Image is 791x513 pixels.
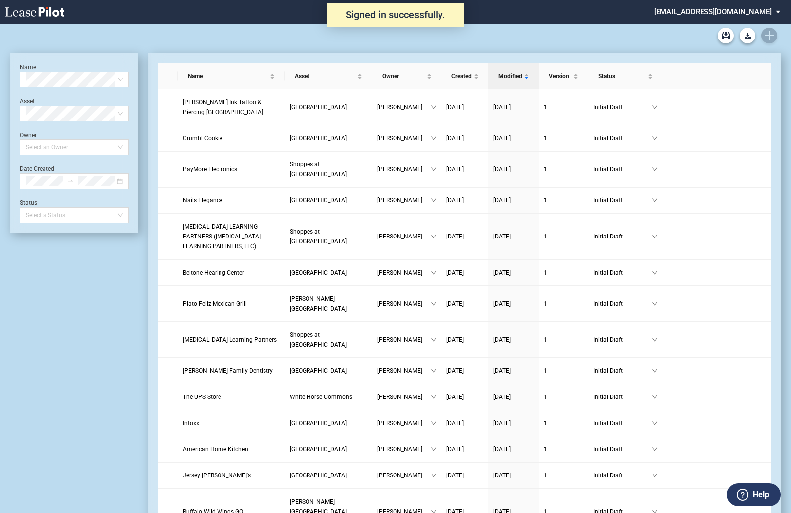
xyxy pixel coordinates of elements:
[652,166,658,172] span: down
[290,135,347,142] span: Towne Centre Village
[377,196,431,205] span: [PERSON_NAME]
[431,270,437,276] span: down
[431,446,437,452] span: down
[446,418,483,428] a: [DATE]
[67,178,74,185] span: to
[493,471,534,480] a: [DATE]
[727,483,781,506] button: Help
[183,222,280,251] a: [MEDICAL_DATA] LEARNING PARTNERS ([MEDICAL_DATA] LEARNING PARTNERS, LLC)
[652,234,658,239] span: down
[544,197,547,204] span: 1
[593,335,652,345] span: Initial Draft
[593,196,652,205] span: Initial Draft
[652,104,658,110] span: down
[290,367,347,374] span: Pavilions Shopping Center
[372,63,441,89] th: Owner
[183,164,280,174] a: PayMore Electronics
[431,473,437,478] span: down
[493,268,534,277] a: [DATE]
[183,367,273,374] span: Hairston Family Dentistry
[183,336,277,343] span: Autism Learning Partners
[20,165,54,172] label: Date Created
[290,392,367,402] a: White Horse Commons
[588,63,662,89] th: Status
[544,418,583,428] a: 1
[377,299,431,309] span: [PERSON_NAME]
[753,488,769,501] label: Help
[493,166,511,173] span: [DATE]
[544,392,583,402] a: 1
[183,471,280,480] a: Jersey [PERSON_NAME]'s
[183,133,280,143] a: Crumbl Cookie
[544,196,583,205] a: 1
[593,299,652,309] span: Initial Draft
[593,102,652,112] span: Initial Draft
[451,71,472,81] span: Created
[493,418,534,428] a: [DATE]
[431,197,437,203] span: down
[183,420,199,427] span: Intoxx
[493,233,511,240] span: [DATE]
[544,135,547,142] span: 1
[544,102,583,112] a: 1
[290,444,367,454] a: [GEOGRAPHIC_DATA]
[431,368,437,374] span: down
[183,446,248,453] span: American Home Kitchen
[493,336,511,343] span: [DATE]
[493,472,511,479] span: [DATE]
[544,133,583,143] a: 1
[183,366,280,376] a: [PERSON_NAME] Family Dentistry
[290,394,352,400] span: White Horse Commons
[290,418,367,428] a: [GEOGRAPHIC_DATA]
[446,394,464,400] span: [DATE]
[290,331,347,348] span: Shoppes at Garner
[446,102,483,112] a: [DATE]
[446,366,483,376] a: [DATE]
[183,444,280,454] a: American Home Kitchen
[431,104,437,110] span: down
[446,233,464,240] span: [DATE]
[493,164,534,174] a: [DATE]
[446,232,483,241] a: [DATE]
[290,295,347,312] span: Rankin Center
[446,446,464,453] span: [DATE]
[183,197,222,204] span: Nails Elegance
[290,159,367,179] a: Shoppes at [GEOGRAPHIC_DATA]
[544,166,547,173] span: 1
[539,63,588,89] th: Version
[446,420,464,427] span: [DATE]
[382,71,425,81] span: Owner
[295,71,355,81] span: Asset
[446,166,464,173] span: [DATE]
[446,472,464,479] span: [DATE]
[652,473,658,478] span: down
[20,199,37,206] label: Status
[377,133,431,143] span: [PERSON_NAME]
[377,164,431,174] span: [PERSON_NAME]
[593,366,652,376] span: Initial Draft
[290,420,347,427] span: Coral Island Shopping Center
[377,335,431,345] span: [PERSON_NAME]
[652,420,658,426] span: down
[544,471,583,480] a: 1
[431,301,437,307] span: down
[431,394,437,400] span: down
[377,471,431,480] span: [PERSON_NAME]
[188,71,268,81] span: Name
[377,102,431,112] span: [PERSON_NAME]
[446,471,483,480] a: [DATE]
[446,197,464,204] span: [DATE]
[431,166,437,172] span: down
[493,104,511,111] span: [DATE]
[183,299,280,309] a: Plato Feliz Mexican Grill
[290,227,367,246] a: Shoppes at [GEOGRAPHIC_DATA]
[652,368,658,374] span: down
[446,104,464,111] span: [DATE]
[493,299,534,309] a: [DATE]
[290,471,367,480] a: [GEOGRAPHIC_DATA]
[493,102,534,112] a: [DATE]
[446,269,464,276] span: [DATE]
[431,234,437,239] span: down
[290,228,347,245] span: Shoppes at Garner
[544,444,583,454] a: 1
